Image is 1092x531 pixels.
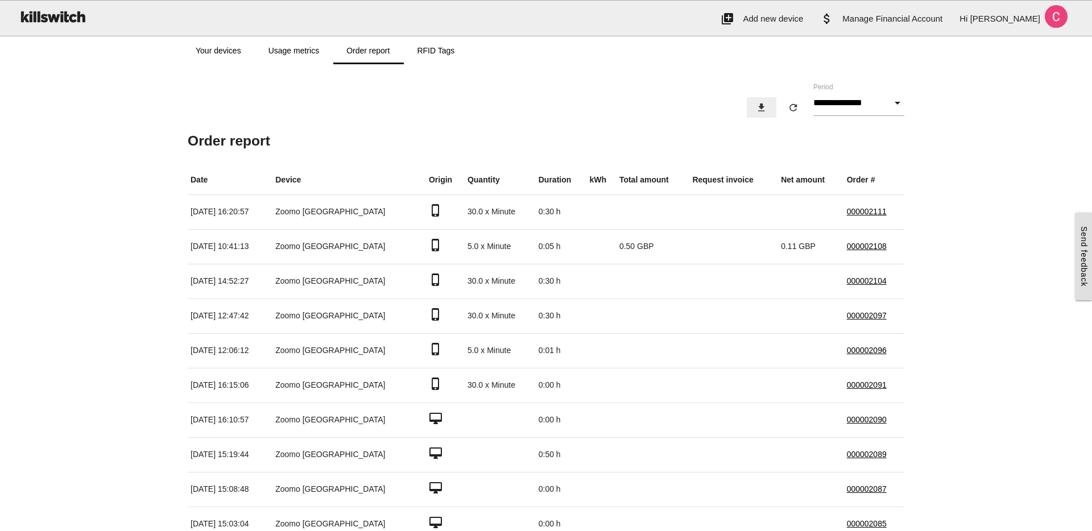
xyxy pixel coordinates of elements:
td: 0:30 h [536,298,587,333]
td: Zoomo [GEOGRAPHIC_DATA] [272,229,426,264]
td: 0:30 h [536,194,587,229]
a: 000002089 [847,450,887,459]
td: 30.0 x Minute [465,368,536,403]
h5: Order report [188,133,904,148]
th: Request invoice [689,165,778,195]
i: phone_iphone [429,308,442,321]
a: RFID Tags [403,37,468,64]
th: Net amount [778,165,843,195]
td: 0:30 h [536,264,587,298]
button: download [747,97,776,118]
a: 000002087 [847,484,887,493]
td: Zoomo [GEOGRAPHIC_DATA] [272,437,426,472]
i: download [756,97,767,118]
a: 000002097 [847,311,887,320]
a: Send feedback [1076,213,1092,300]
td: Zoomo [GEOGRAPHIC_DATA] [272,264,426,298]
td: Zoomo [GEOGRAPHIC_DATA] [272,403,426,437]
a: Order report [333,37,403,64]
a: 000002096 [847,346,887,355]
td: 0:01 h [536,333,587,368]
td: 0.50 GBP [617,229,690,264]
td: 0:05 h [536,229,587,264]
th: kWh [586,165,617,195]
th: Quantity [465,165,536,195]
a: 000002108 [847,242,887,251]
td: Zoomo [GEOGRAPHIC_DATA] [272,298,426,333]
i: refresh [788,97,799,118]
td: 30.0 x Minute [465,194,536,229]
td: Zoomo [GEOGRAPHIC_DATA] [272,333,426,368]
a: 000002085 [847,519,887,528]
td: 0.11 GBP [778,229,843,264]
a: 000002090 [847,415,887,424]
a: Usage metrics [255,37,333,64]
i: attach_money [820,1,834,37]
i: phone_iphone [429,204,442,217]
th: Device [272,165,426,195]
span: Add new device [743,14,803,23]
td: 0:00 h [536,472,587,507]
td: [DATE] 10:41:13 [188,229,272,264]
i: phone_iphone [429,273,442,287]
i: phone_iphone [429,377,442,391]
td: 0:00 h [536,368,587,403]
img: ks-logo-black-160-b.png [17,1,88,32]
i: desktop_mac [429,412,442,425]
th: Total amount [617,165,690,195]
a: 000002091 [847,380,887,389]
span: [PERSON_NAME] [970,14,1040,23]
i: desktop_mac [429,446,442,460]
td: 30.0 x Minute [465,298,536,333]
a: 000002111 [847,207,887,216]
label: Period [813,82,833,92]
i: desktop_mac [429,481,442,495]
td: [DATE] 16:10:57 [188,403,272,437]
td: 30.0 x Minute [465,264,536,298]
i: desktop_mac [429,516,442,529]
td: 0:00 h [536,403,587,437]
td: Zoomo [GEOGRAPHIC_DATA] [272,472,426,507]
button: refresh [779,97,808,118]
a: 000002104 [847,276,887,285]
td: 5.0 x Minute [465,229,536,264]
span: Manage Financial Account [842,14,942,23]
th: Date [188,165,272,195]
i: phone_iphone [429,238,442,252]
td: Zoomo [GEOGRAPHIC_DATA] [272,194,426,229]
td: [DATE] 16:20:57 [188,194,272,229]
td: 5.0 x Minute [465,333,536,368]
a: Your devices [182,37,255,64]
td: [DATE] 16:15:06 [188,368,272,403]
i: phone_iphone [429,342,442,356]
td: [DATE] 15:08:48 [188,472,272,507]
i: add_to_photos [721,1,734,37]
th: Duration [536,165,587,195]
td: [DATE] 14:52:27 [188,264,272,298]
td: [DATE] 12:06:12 [188,333,272,368]
img: ACg8ocLNXTWZx_bL2AhGBd7SWSE52bDglvMIUCxd7JPsRyLhgw4Plw=s96-c [1040,1,1072,32]
td: [DATE] 15:19:44 [188,437,272,472]
span: Hi [959,14,967,23]
th: Origin [426,165,465,195]
th: Order # [844,165,904,195]
td: Zoomo [GEOGRAPHIC_DATA] [272,368,426,403]
td: [DATE] 12:47:42 [188,298,272,333]
td: 0:50 h [536,437,587,472]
